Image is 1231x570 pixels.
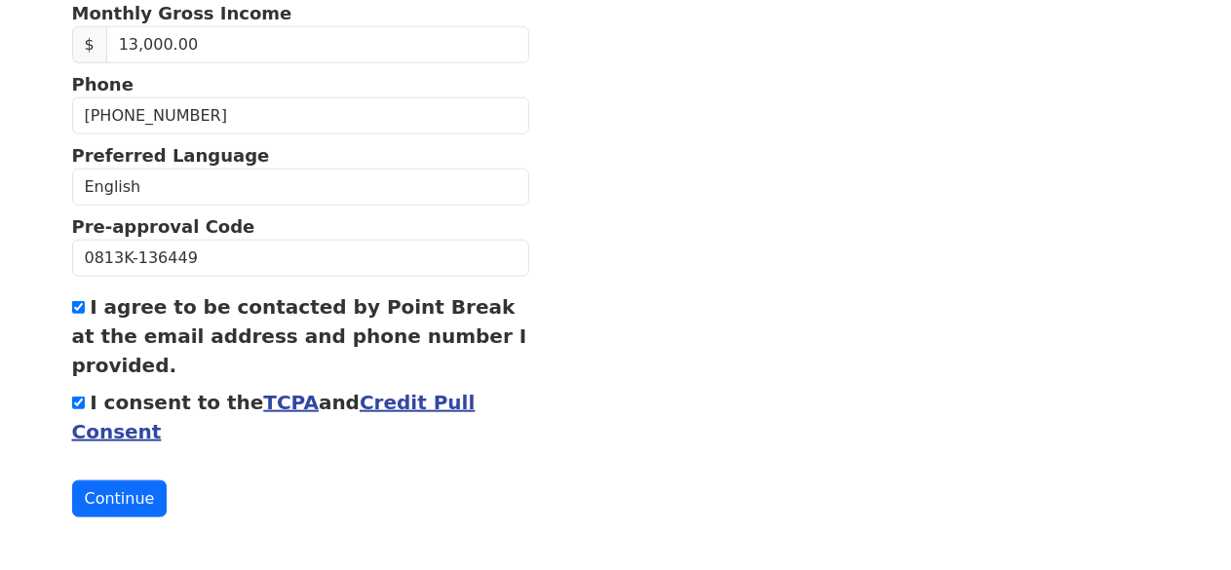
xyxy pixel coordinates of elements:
[72,295,527,377] label: I agree to be contacted by Point Break at the email address and phone number I provided.
[72,74,134,95] strong: Phone
[72,97,530,134] input: Phone
[72,391,476,443] label: I consent to the and
[72,216,255,237] strong: Pre-approval Code
[106,26,529,63] input: Monthly Gross Income
[72,240,530,277] input: Pre-approval Code
[72,145,270,166] strong: Preferred Language
[72,26,107,63] span: $
[263,391,319,414] a: TCPA
[72,480,168,517] button: Continue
